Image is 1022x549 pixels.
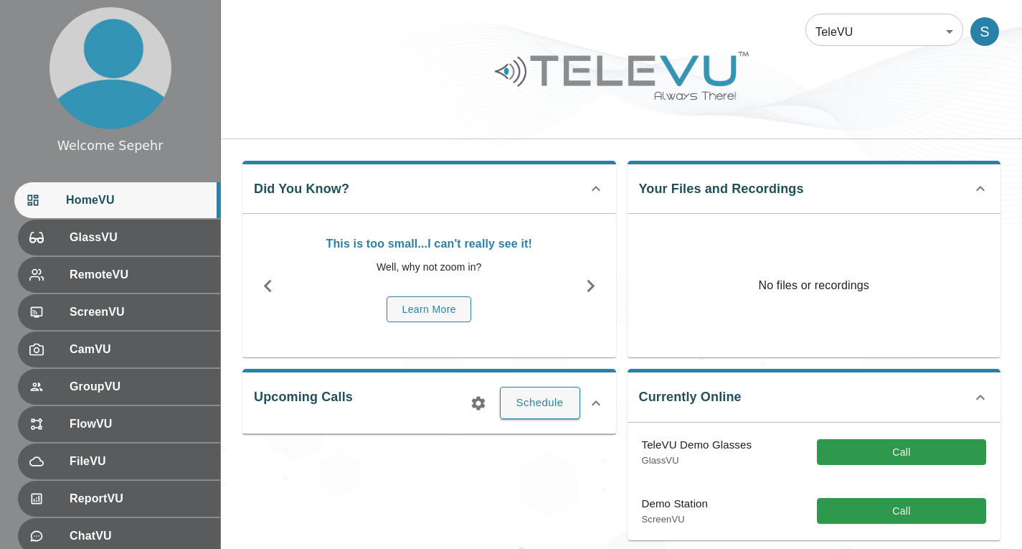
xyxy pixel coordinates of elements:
[805,11,963,52] div: TeleVU
[18,406,220,442] div: FlowVU
[493,46,751,105] img: Logo
[817,498,986,525] button: Call
[14,182,220,218] div: HomeVU
[18,220,220,255] div: GlassVU
[642,496,709,512] p: Demo Station
[642,512,709,527] p: ScreenVU
[49,7,171,129] img: profile.png
[70,453,209,470] span: FileVU
[301,260,558,275] p: Well, why not zoom in?
[66,192,209,209] span: HomeVU
[642,454,752,468] p: GlassVU
[18,257,220,293] div: RemoteVU
[18,332,220,367] div: CamVU
[817,439,986,466] button: Call
[70,341,209,358] span: CamVU
[642,437,752,454] p: TeleVU Demo Glasses
[500,387,580,418] button: Schedule
[18,294,220,330] div: ScreenVU
[18,369,220,405] div: GroupVU
[387,296,471,323] button: Learn More
[70,378,209,395] span: GroupVU
[57,136,164,155] div: Welcome Sepehr
[18,481,220,517] div: ReportVU
[70,416,209,433] span: FlowVU
[70,527,209,545] span: ChatVU
[70,266,209,283] span: RemoteVU
[70,304,209,321] span: ScreenVU
[70,229,209,246] span: GlassVU
[18,444,220,479] div: FileVU
[970,17,999,46] div: S
[301,235,558,253] p: This is too small...I can't really see it!
[628,214,1001,357] p: No files or recordings
[70,490,209,507] span: ReportVU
